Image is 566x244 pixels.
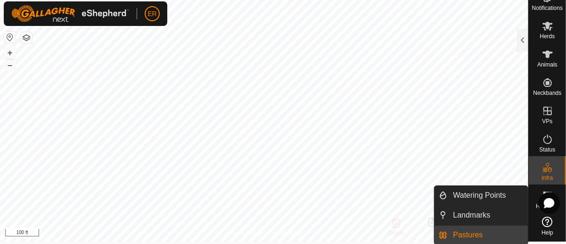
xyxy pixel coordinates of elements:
[453,190,506,201] span: Watering Points
[11,5,129,22] img: Gallagher Logo
[540,34,555,39] span: Herds
[453,229,483,241] span: Pastures
[539,147,555,152] span: Status
[148,9,156,19] span: ER
[542,118,552,124] span: VPs
[541,230,553,236] span: Help
[453,210,490,221] span: Landmarks
[273,229,301,238] a: Contact Us
[536,203,559,209] span: Heatmap
[435,186,528,205] li: Watering Points
[541,175,553,181] span: Infra
[4,47,16,59] button: +
[435,206,528,225] li: Landmarks
[529,213,566,239] a: Help
[447,186,528,205] a: Watering Points
[21,32,32,43] button: Map Layers
[532,5,563,11] span: Notifications
[4,59,16,71] button: –
[533,90,561,96] span: Neckbands
[227,229,262,238] a: Privacy Policy
[447,206,528,225] a: Landmarks
[4,32,16,43] button: Reset Map
[537,62,558,67] span: Animals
